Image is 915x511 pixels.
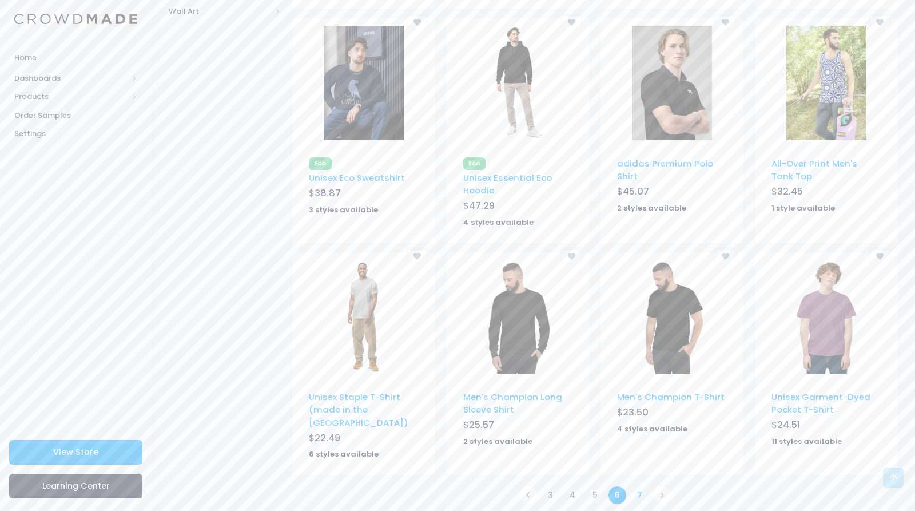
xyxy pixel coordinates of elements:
span: Order Samples [14,110,137,121]
div: $ [617,406,727,422]
a: 6 [608,486,627,505]
a: 5 [586,486,604,505]
a: adidas Premium Polo Shirt [617,157,713,182]
a: Men's Champion Long Sleeve Shirt [463,391,562,415]
span: Eco [463,157,486,170]
span: Eco [309,157,332,170]
a: Learning Center [9,474,142,498]
a: View Store [9,440,142,465]
div: $ [771,185,881,201]
div: $ [771,418,881,434]
span: 23.50 [623,406,649,419]
strong: 4 styles available [617,423,687,434]
img: Logo [14,14,137,25]
span: 45.07 [623,185,649,198]
a: 7 [630,486,649,505]
span: Learning Center [42,480,110,492]
a: Men's Champion T-Shirt [617,391,725,403]
div: $ [309,431,419,447]
span: View Store [53,446,98,458]
span: Products [14,91,128,102]
strong: 4 styles available [463,217,534,228]
a: Unisex Essential Eco Hoodie [463,172,552,196]
strong: 1 style available [771,203,835,213]
strong: 11 styles available [771,436,842,447]
span: 32.45 [777,185,803,198]
strong: 2 styles available [617,203,686,213]
span: Wall Art [169,6,271,17]
div: $ [617,185,727,201]
span: 22.49 [315,431,340,445]
span: 24.51 [777,418,800,431]
span: Settings [14,128,137,140]
div: $ [309,187,419,203]
div: $ [463,199,573,215]
div: $ [463,418,573,434]
span: Home [14,52,137,64]
span: 47.29 [469,199,495,212]
a: All-Over Print Men's Tank Top [771,157,857,182]
a: Unisex Staple T-Shirt (made in the [GEOGRAPHIC_DATA]) [309,391,408,429]
a: Unisex Eco Sweatshirt [309,172,405,184]
a: 3 [541,486,560,505]
strong: 2 styles available [463,436,532,447]
strong: 6 styles available [309,449,379,459]
strong: 3 styles available [309,204,378,215]
span: 25.57 [469,418,494,431]
a: Unisex Garment-Dyed Pocket T-Shirt [771,391,870,415]
span: Dashboards [14,73,128,84]
span: 38.87 [315,187,341,200]
a: 4 [563,486,582,505]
